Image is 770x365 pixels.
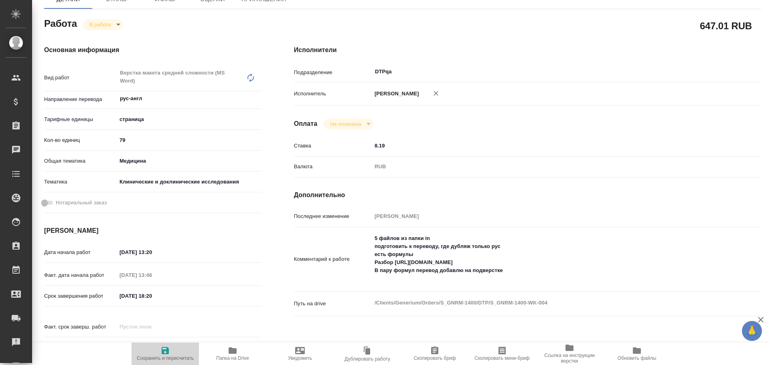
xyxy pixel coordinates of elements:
button: Уведомить [266,343,334,365]
button: 🙏 [742,321,762,341]
span: Обновить файлы [618,355,657,361]
textarea: /Clients/Generium/Orders/S_GNRM-1400/DTP/S_GNRM-1400-WK-004 [372,296,722,310]
div: Клинические и доклинические исследования [117,175,262,189]
h4: Основная информация [44,45,262,55]
div: страница [117,113,262,126]
p: Исполнитель [294,90,372,98]
input: ✎ Введи что-нибудь [117,290,187,302]
h4: Дополнительно [294,190,761,200]
p: [PERSON_NAME] [372,90,419,98]
button: Не оплачена [328,121,363,127]
span: Скопировать бриф [413,355,456,361]
button: Open [257,98,259,99]
span: 🙏 [745,323,759,339]
input: Пустое поле [372,210,722,222]
button: Удалить исполнителя [427,85,445,102]
p: Валюта [294,163,372,171]
input: Пустое поле [117,321,187,333]
span: Ссылка на инструкции верстки [541,353,598,364]
div: Медицина [117,154,262,168]
p: Направление перевода [44,95,117,103]
p: Комментарий к работе [294,255,372,263]
p: Последнее изменение [294,212,372,220]
button: Папка на Drive [199,343,266,365]
input: Пустое поле [117,269,187,281]
button: Скопировать мини-бриф [468,343,536,365]
button: В работе [87,21,113,28]
span: Уведомить [288,355,312,361]
span: Сохранить и пересчитать [137,355,194,361]
h2: 647.01 RUB [700,19,752,32]
span: Скопировать мини-бриф [474,355,529,361]
span: Папка на Drive [216,355,249,361]
p: Срок завершения работ [44,292,117,300]
p: Путь на drive [294,300,372,308]
button: Сохранить и пересчитать [132,343,199,365]
p: Тематика [44,178,117,186]
h2: Работа [44,16,77,30]
h4: Оплата [294,119,318,129]
input: ✎ Введи что-нибудь [117,342,187,353]
div: RUB [372,160,722,173]
div: В работе [83,19,123,30]
button: Дублировать работу [334,343,401,365]
p: Общая тематика [44,157,117,165]
input: ✎ Введи что-нибудь [117,134,262,146]
p: Факт. срок заверш. работ [44,323,117,331]
p: Факт. дата начала работ [44,271,117,279]
textarea: 5 файлов из папки in подготовить к переводу, где дубляж только рус есть формулы Разбор [URL][DOMA... [372,232,722,285]
h4: [PERSON_NAME] [44,226,262,236]
button: Ссылка на инструкции верстки [536,343,603,365]
p: Вид работ [44,74,117,82]
p: Тарифные единицы [44,115,117,123]
h4: Исполнители [294,45,761,55]
button: Скопировать бриф [401,343,468,365]
div: В работе [324,119,373,129]
input: ✎ Введи что-нибудь [117,246,187,258]
button: Open [718,71,719,73]
p: Кол-во единиц [44,136,117,144]
input: ✎ Введи что-нибудь [372,140,722,151]
p: Дата начала работ [44,248,117,256]
span: Нотариальный заказ [56,199,107,207]
p: Подразделение [294,69,372,77]
span: Дублировать работу [344,356,390,362]
p: Ставка [294,142,372,150]
button: Обновить файлы [603,343,671,365]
